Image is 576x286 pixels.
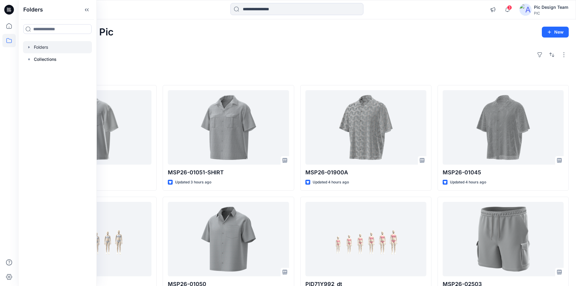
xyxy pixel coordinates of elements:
[25,72,569,79] h4: Styles
[305,168,426,177] p: MSP26-01900A
[443,90,564,165] a: MSP26-01045
[443,168,564,177] p: MSP26-01045
[168,202,289,277] a: MSP26-01050
[305,90,426,165] a: MSP26-01900A
[450,179,486,186] p: Updated 4 hours ago
[542,27,569,38] button: New
[168,168,289,177] p: MSP26-01051-SHIRT
[175,179,211,186] p: Updated 3 hours ago
[519,4,532,16] img: avatar
[168,90,289,165] a: MSP26-01051-SHIRT
[534,11,568,15] div: PIC
[305,202,426,277] a: PID71Y992_dt
[443,202,564,277] a: MSP26-02503
[507,5,512,10] span: 3
[34,56,57,63] p: Collections
[534,4,568,11] div: Pic Design Team
[313,179,349,186] p: Updated 4 hours ago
